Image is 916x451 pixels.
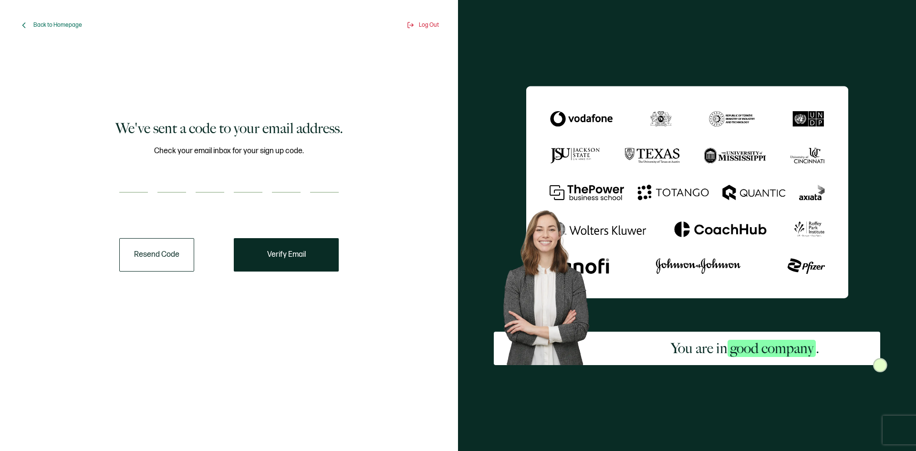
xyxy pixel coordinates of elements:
[526,86,848,298] img: Sertifier We've sent a code to your email address.
[267,251,306,259] span: Verify Email
[119,238,194,272] button: Resend Code
[494,202,610,365] img: Sertifier Signup - You are in <span class="strong-h">good company</span>. Hero
[115,119,343,138] h1: We've sent a code to your email address.
[728,340,816,357] span: good company
[234,238,339,272] button: Verify Email
[873,358,887,372] img: Sertifier Signup
[671,339,819,358] h2: You are in .
[154,145,304,157] span: Check your email inbox for your sign up code.
[33,21,82,29] span: Back to Homepage
[419,21,439,29] span: Log Out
